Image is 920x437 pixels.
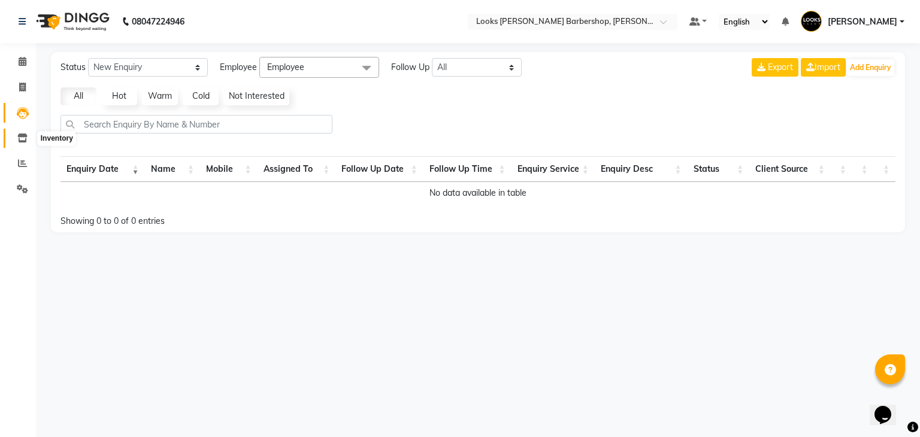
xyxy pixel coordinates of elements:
span: Status [60,61,86,74]
span: Export [768,62,793,72]
div: Inventory [38,132,76,146]
th: Assigned To : activate to sort column ascending [258,156,336,182]
span: Employee [220,61,257,74]
a: All [60,87,96,105]
th: : activate to sort column ascending [874,156,895,182]
th: Status: activate to sort column ascending [688,156,750,182]
img: Naveendra Prasad [801,11,822,32]
th: Client Source: activate to sort column ascending [749,156,831,182]
th: : activate to sort column ascending [831,156,852,182]
span: [PERSON_NAME] [828,16,897,28]
iframe: chat widget [870,389,908,425]
input: Search Enquiry By Name & Number [60,115,332,133]
a: Import [801,58,846,77]
th: Name: activate to sort column ascending [145,156,200,182]
th: Follow Up Time : activate to sort column ascending [423,156,512,182]
button: Export [752,58,798,77]
th: : activate to sort column ascending [852,156,874,182]
button: Add Enquiry [847,59,894,76]
th: Mobile : activate to sort column ascending [200,156,258,182]
a: Not Interested [223,87,289,105]
a: Cold [183,87,219,105]
th: Enquiry Date: activate to sort column ascending [60,156,145,182]
span: Follow Up [391,61,429,74]
th: Follow Up Date: activate to sort column ascending [335,156,423,182]
b: 08047224946 [132,5,184,38]
a: Warm [142,87,178,105]
th: Enquiry Desc: activate to sort column ascending [595,156,688,182]
div: Showing 0 to 0 of 0 entries [60,208,398,227]
th: Enquiry Service : activate to sort column ascending [512,156,595,182]
span: Employee [267,62,304,72]
td: No data available in table [60,182,895,204]
a: Hot [101,87,137,105]
img: logo [31,5,113,38]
